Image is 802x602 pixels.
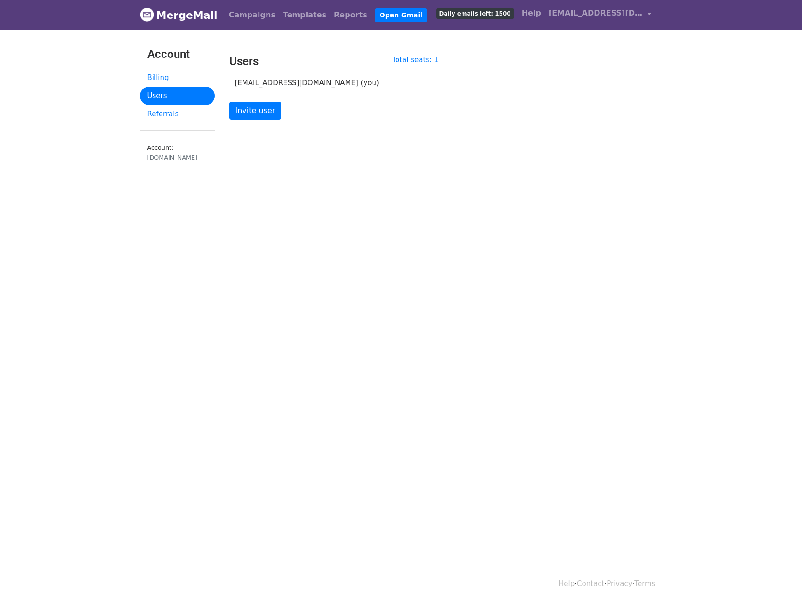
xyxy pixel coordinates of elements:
[147,144,207,162] small: Account:
[545,4,655,26] a: [EMAIL_ADDRESS][DOMAIN_NAME]
[140,87,215,105] a: Users
[375,8,427,22] a: Open Gmail
[392,56,438,64] a: Total seats: 1
[147,48,207,61] h3: Account
[559,579,575,588] a: Help
[634,579,655,588] a: Terms
[229,72,425,94] td: [EMAIL_ADDRESS][DOMAIN_NAME] (you)
[518,4,545,23] a: Help
[279,6,330,24] a: Templates
[147,153,207,162] div: [DOMAIN_NAME]
[607,579,632,588] a: Privacy
[432,4,518,23] a: Daily emails left: 1500
[229,102,282,120] a: Invite user
[140,105,215,123] a: Referrals
[140,8,154,22] img: MergeMail logo
[330,6,371,24] a: Reports
[140,69,215,87] a: Billing
[577,579,604,588] a: Contact
[140,5,218,25] a: MergeMail
[436,8,514,19] span: Daily emails left: 1500
[229,55,439,68] h3: Users
[549,8,643,19] span: [EMAIL_ADDRESS][DOMAIN_NAME]
[225,6,279,24] a: Campaigns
